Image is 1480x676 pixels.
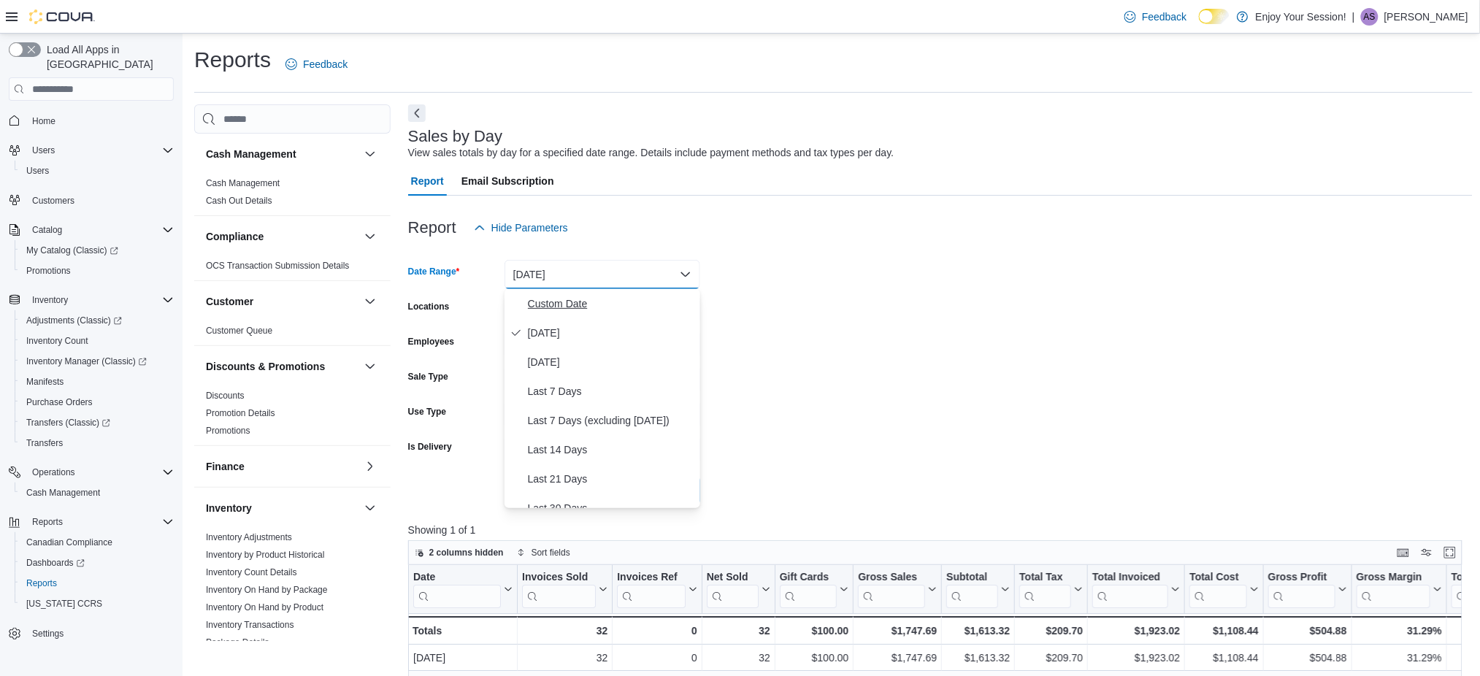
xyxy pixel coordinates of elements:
a: Settings [26,625,69,642]
button: Reports [15,573,180,594]
span: OCS Transaction Submission Details [206,260,350,272]
h3: Customer [206,294,253,309]
button: Inventory [3,290,180,310]
button: Users [3,140,180,161]
div: 32 [707,649,770,667]
a: Inventory Transactions [206,620,294,630]
button: Total Cost [1189,571,1258,608]
h3: Report [408,219,456,237]
span: Inventory [32,294,68,306]
a: Dashboards [15,553,180,573]
button: Gift Cards [779,571,848,608]
button: Cash Management [361,145,379,163]
span: Settings [32,628,64,639]
button: Display options [1418,544,1435,561]
div: Total Invoiced [1092,571,1168,608]
button: Inventory [206,501,359,515]
div: Gross Margin [1356,571,1430,585]
span: Promotions [20,262,174,280]
span: Reports [26,577,57,589]
span: Last 7 Days [528,383,694,400]
a: Cash Management [206,178,280,188]
h3: Sales by Day [408,128,503,145]
a: Purchase Orders [20,393,99,411]
span: Feedback [1142,9,1186,24]
span: Washington CCRS [20,595,174,612]
button: Inventory [361,499,379,517]
span: Reports [32,516,63,528]
span: Report [411,166,444,196]
a: Home [26,112,61,130]
div: $1,613.32 [946,649,1010,667]
p: Enjoy Your Session! [1256,8,1347,26]
span: Catalog [32,224,62,236]
button: Transfers [15,433,180,453]
a: My Catalog (Classic) [15,240,180,261]
label: Is Delivery [408,441,452,453]
button: Gross Margin [1356,571,1441,608]
span: Reports [20,575,174,592]
span: Dashboards [26,557,85,569]
a: Users [20,162,55,180]
div: Invoices Ref [617,571,685,585]
span: [DATE] [528,353,694,371]
a: Package Details [206,637,269,648]
a: Discounts [206,391,245,401]
button: Discounts & Promotions [206,359,359,374]
div: Discounts & Promotions [194,387,391,445]
span: Sort fields [532,547,570,558]
a: Adjustments (Classic) [20,312,128,329]
button: [DATE] [505,260,700,289]
a: OCS Transaction Submission Details [206,261,350,271]
span: Inventory On Hand by Product [206,602,323,613]
div: Date [413,571,501,585]
span: My Catalog (Classic) [26,245,118,256]
button: Purchase Orders [15,392,180,412]
span: Catalog [26,221,174,239]
label: Date Range [408,266,460,277]
button: Manifests [15,372,180,392]
span: Cash Management [206,177,280,189]
a: Promotions [20,262,77,280]
span: AS [1364,8,1376,26]
button: Catalog [26,221,68,239]
div: Gross Sales [858,571,925,585]
button: Total Tax [1019,571,1083,608]
a: Inventory Count [20,332,94,350]
div: $1,108.44 [1189,622,1258,639]
div: Invoices Ref [617,571,685,608]
div: View sales totals by day for a specified date range. Details include payment methods and tax type... [408,145,894,161]
div: $100.00 [779,622,848,639]
a: Inventory Count Details [206,567,297,577]
span: [DATE] [528,324,694,342]
button: Compliance [206,229,359,244]
button: Gross Profit [1268,571,1347,608]
button: Total Invoiced [1092,571,1180,608]
div: Date [413,571,501,608]
a: [US_STATE] CCRS [20,595,108,612]
div: Gross Sales [858,571,925,608]
button: Invoices Sold [522,571,607,608]
span: Custom Date [528,295,694,312]
div: 31.29% [1357,649,1442,667]
div: $504.88 [1268,649,1347,667]
button: Customer [206,294,359,309]
div: $1,747.69 [858,649,937,667]
div: $1,923.02 [1092,649,1180,667]
div: $1,613.32 [946,622,1010,639]
a: Cash Management [20,484,106,502]
div: Gross Margin [1356,571,1430,608]
button: Operations [26,464,81,481]
a: My Catalog (Classic) [20,242,124,259]
button: Discounts & Promotions [361,358,379,375]
div: Total Tax [1019,571,1071,608]
span: Users [32,145,55,156]
span: Canadian Compliance [20,534,174,551]
div: Total Cost [1189,571,1246,585]
button: Settings [3,623,180,644]
span: Inventory On Hand by Package [206,584,328,596]
span: Promotion Details [206,407,275,419]
span: Canadian Compliance [26,537,112,548]
p: [PERSON_NAME] [1384,8,1468,26]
